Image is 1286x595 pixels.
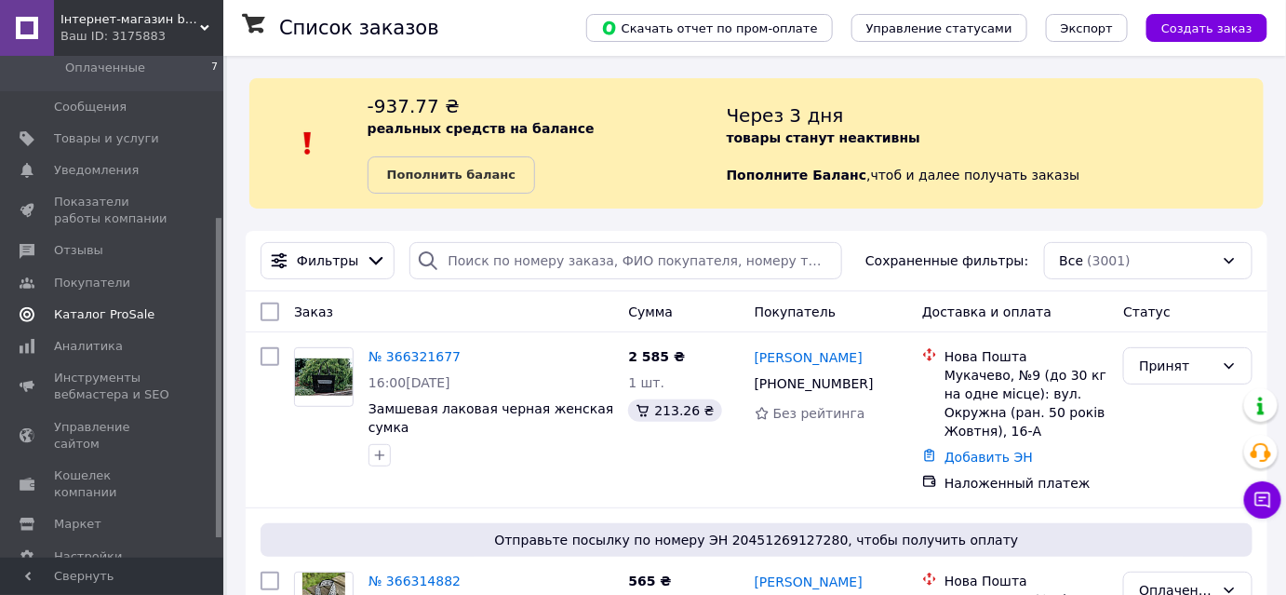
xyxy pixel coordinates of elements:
[601,20,818,36] span: Скачать отчет по пром-оплате
[368,375,450,390] span: 16:00[DATE]
[387,168,516,182] b: Пополнить баланс
[773,406,865,421] span: Без рейтинга
[727,93,1264,194] div: , чтоб и далее получать заказы
[368,401,613,435] a: Замшевая лаковая черная женская сумка
[1060,251,1084,270] span: Все
[944,366,1108,440] div: Мукачево, №9 (до 30 кг на одне місце): вул. Окружна (ран. 50 років Жовтня), 16-А
[368,349,461,364] a: № 366321677
[54,275,130,291] span: Покупатели
[628,574,671,588] span: 565 ₴
[1244,481,1281,519] button: Чат с покупателем
[586,14,833,42] button: Скачать отчет по пром-оплате
[866,21,1012,35] span: Управление статусами
[944,450,1033,465] a: Добавить ЭН
[1128,20,1267,34] a: Создать заказ
[54,242,103,259] span: Отзывы
[751,371,877,397] div: [PHONE_NUMBER]
[944,572,1108,590] div: Нова Пошта
[727,130,920,145] b: товары станут неактивны
[409,242,842,279] input: Поиск по номеру заказа, ФИО покупателя, номеру телефона, Email, номеру накладной
[54,130,159,147] span: Товары и услуги
[294,304,333,319] span: Заказ
[1061,21,1113,35] span: Экспорт
[60,28,223,45] div: Ваш ID: 3175883
[368,121,595,136] b: реальных средств на балансе
[54,467,172,501] span: Кошелек компании
[1139,356,1214,376] div: Принят
[368,156,535,194] a: Пополнить баланс
[295,358,353,397] img: Фото товару
[54,306,154,323] span: Каталог ProSale
[368,95,460,117] span: -937.77 ₴
[922,304,1052,319] span: Доставка и оплата
[755,304,837,319] span: Покупатель
[944,474,1108,493] div: Наложенный платеж
[727,168,867,183] b: Пополните Баланс
[1046,14,1128,42] button: Экспорт
[1146,14,1267,42] button: Создать заказ
[368,574,461,588] a: № 366314882
[54,516,101,533] span: Маркет
[294,347,354,407] a: Фото товару
[60,11,200,28] span: Інтернет-магазин bags_shop
[54,370,172,403] span: Инструменты вебмастера и SEO
[297,251,358,270] span: Фильтры
[54,419,172,453] span: Управление сайтом
[628,399,721,422] div: 213.26 ₴
[755,573,863,591] a: [PERSON_NAME]
[211,60,218,76] span: 7
[1161,21,1253,35] span: Создать заказ
[54,548,122,565] span: Настройки
[727,104,844,127] span: Через 3 дня
[54,162,139,179] span: Уведомления
[628,349,685,364] span: 2 585 ₴
[1123,304,1171,319] span: Статус
[294,129,322,157] img: :exclamation:
[851,14,1027,42] button: Управление статусами
[54,338,123,355] span: Аналитика
[628,375,664,390] span: 1 шт.
[54,99,127,115] span: Сообщения
[1087,253,1131,268] span: (3001)
[54,194,172,227] span: Показатели работы компании
[944,347,1108,366] div: Нова Пошта
[865,251,1028,270] span: Сохраненные фильтры:
[279,17,439,39] h1: Список заказов
[65,60,145,76] span: Оплаченные
[628,304,673,319] span: Сумма
[755,348,863,367] a: [PERSON_NAME]
[268,531,1245,549] span: Отправьте посылку по номеру ЭН 20451269127280, чтобы получить оплату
